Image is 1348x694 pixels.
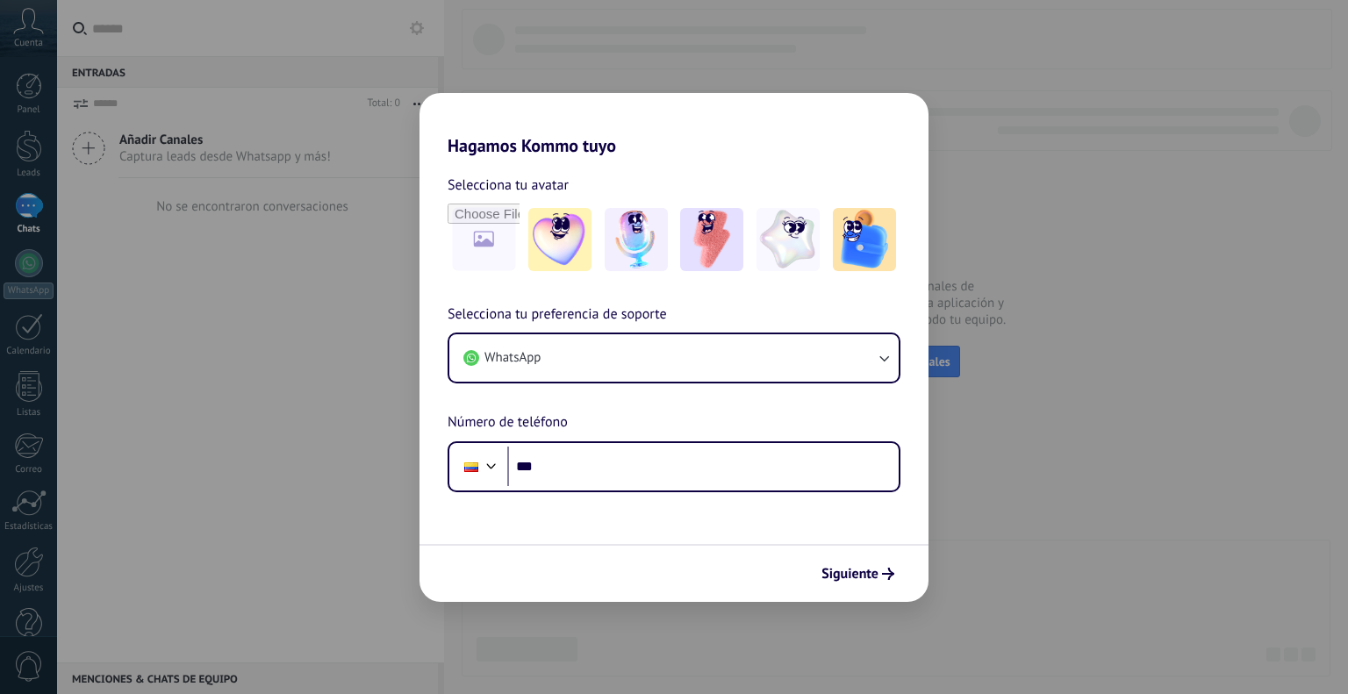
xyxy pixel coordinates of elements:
[448,304,667,326] span: Selecciona tu preferencia de soporte
[449,334,899,382] button: WhatsApp
[528,208,592,271] img: -1.jpeg
[419,93,929,156] h2: Hagamos Kommo tuyo
[833,208,896,271] img: -5.jpeg
[814,559,902,589] button: Siguiente
[605,208,668,271] img: -2.jpeg
[680,208,743,271] img: -3.jpeg
[821,568,878,580] span: Siguiente
[455,448,488,485] div: Colombia: + 57
[448,411,568,434] span: Número de teléfono
[448,174,569,197] span: Selecciona tu avatar
[756,208,820,271] img: -4.jpeg
[484,349,541,367] span: WhatsApp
